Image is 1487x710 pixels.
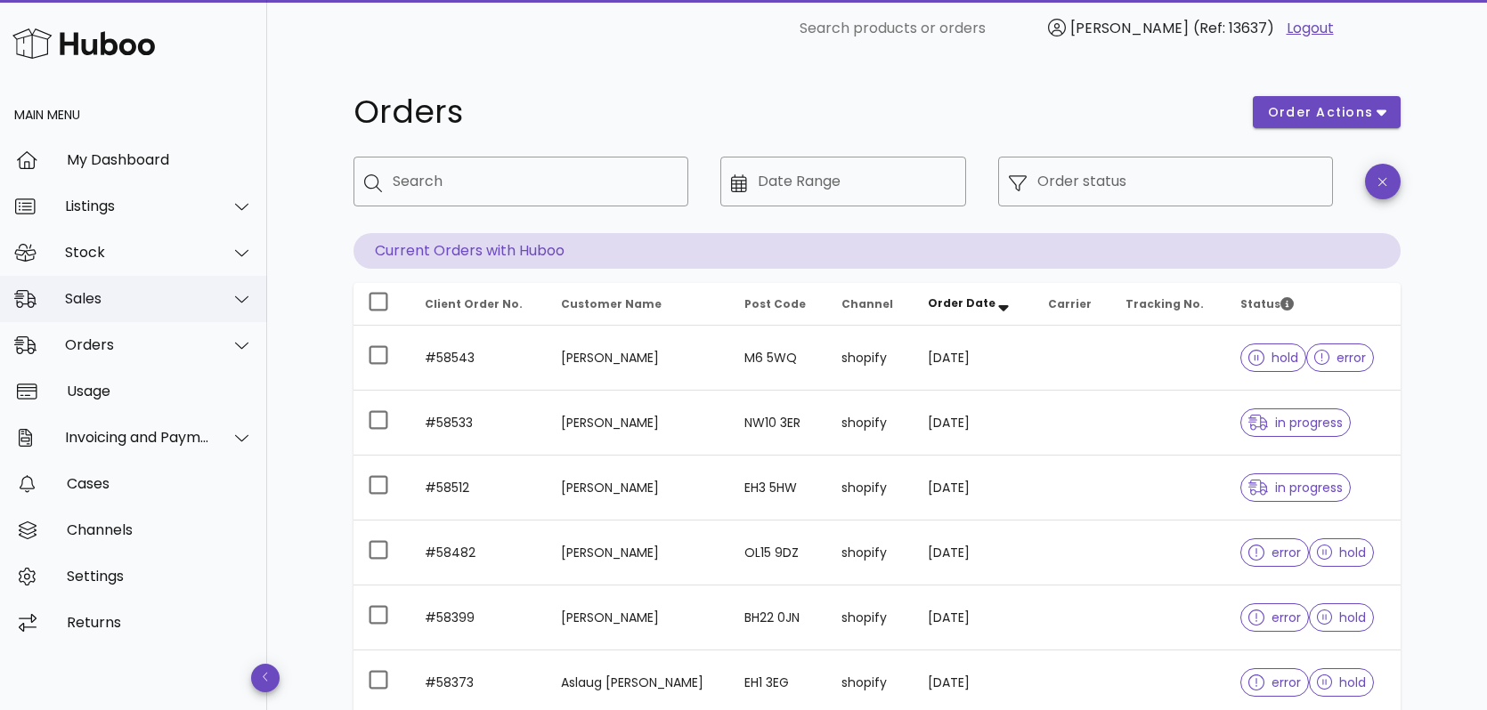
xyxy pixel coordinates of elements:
span: hold [1248,351,1298,364]
span: Tracking No. [1125,296,1204,311]
span: Post Code [744,296,806,311]
span: Order Date [928,295,995,311]
span: error [1248,546,1301,559]
span: hold [1317,676,1367,689]
td: #58533 [410,391,547,456]
div: Channels [67,521,253,538]
td: OL15 9DZ [730,520,827,585]
td: [PERSON_NAME] [547,456,730,520]
span: Channel [841,296,893,311]
button: order actions [1253,96,1401,128]
div: Stock [65,244,210,261]
td: [DATE] [914,391,1035,456]
td: NW10 3ER [730,391,827,456]
span: Customer Name [561,296,662,311]
td: shopify [827,585,914,650]
h1: Orders [353,96,1231,128]
td: #58482 [410,520,547,585]
td: [DATE] [914,520,1035,585]
div: Cases [67,475,253,492]
th: Customer Name [547,283,730,326]
th: Status [1226,283,1401,326]
td: #58543 [410,326,547,391]
td: M6 5WQ [730,326,827,391]
span: hold [1317,611,1367,624]
span: in progress [1248,416,1343,429]
th: Tracking No. [1111,283,1226,326]
td: [DATE] [914,456,1035,520]
td: EH3 5HW [730,456,827,520]
td: shopify [827,456,914,520]
span: (Ref: 13637) [1193,18,1274,38]
td: [PERSON_NAME] [547,520,730,585]
td: #58512 [410,456,547,520]
div: Listings [65,198,210,214]
th: Order Date: Sorted descending. Activate to remove sorting. [914,283,1035,326]
p: Current Orders with Huboo [353,233,1401,269]
span: error [1248,611,1301,624]
td: BH22 0JN [730,585,827,650]
span: hold [1317,546,1367,559]
td: [PERSON_NAME] [547,585,730,650]
span: Carrier [1048,296,1092,311]
span: in progress [1248,481,1343,494]
span: order actions [1267,103,1374,122]
a: Logout [1287,18,1334,39]
td: shopify [827,326,914,391]
div: Settings [67,568,253,585]
th: Carrier [1034,283,1111,326]
div: Sales [65,290,210,307]
span: error [1248,676,1301,689]
th: Channel [827,283,914,326]
td: [PERSON_NAME] [547,391,730,456]
th: Post Code [730,283,827,326]
span: Client Order No. [425,296,523,311]
img: Huboo Logo [12,24,155,62]
td: shopify [827,391,914,456]
div: Returns [67,614,253,631]
span: error [1314,351,1367,364]
span: [PERSON_NAME] [1070,18,1189,38]
td: [DATE] [914,326,1035,391]
td: [PERSON_NAME] [547,326,730,391]
span: Status [1240,296,1294,311]
div: Usage [67,383,253,399]
td: #58399 [410,585,547,650]
div: My Dashboard [67,151,253,168]
td: [DATE] [914,585,1035,650]
div: Orders [65,336,210,353]
th: Client Order No. [410,283,547,326]
td: shopify [827,520,914,585]
div: Invoicing and Payments [65,429,210,446]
